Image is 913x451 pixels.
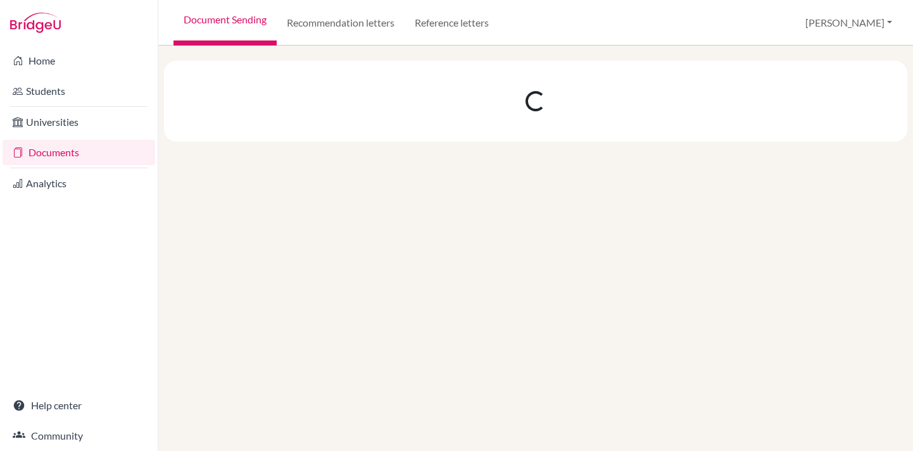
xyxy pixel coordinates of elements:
a: Students [3,78,155,104]
img: Bridge-U [10,13,61,33]
a: Analytics [3,171,155,196]
a: Community [3,423,155,448]
button: [PERSON_NAME] [800,11,898,35]
a: Universities [3,109,155,135]
a: Home [3,48,155,73]
a: Documents [3,140,155,165]
a: Help center [3,393,155,418]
